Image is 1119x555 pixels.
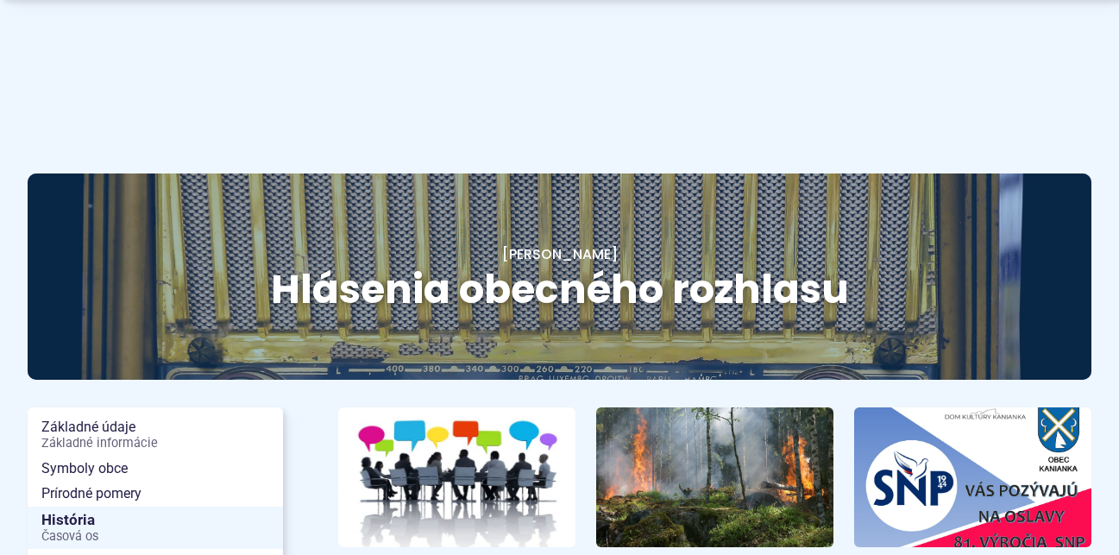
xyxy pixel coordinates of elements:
span: Symboly obce [41,456,269,482]
a: Základné údajeZákladné informácie [28,414,283,455]
a: [PERSON_NAME] [502,244,618,264]
span: Základné informácie [41,437,269,451]
span: Časová os [41,530,269,544]
span: Hlásenia obecného rozhlasu [271,262,849,317]
a: HistóriaČasová os [28,507,283,549]
span: Základné údaje [41,414,269,455]
a: Prírodné pomery [28,481,283,507]
a: Symboly obce [28,456,283,482]
span: História [41,507,269,549]
span: Prírodné pomery [41,481,269,507]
